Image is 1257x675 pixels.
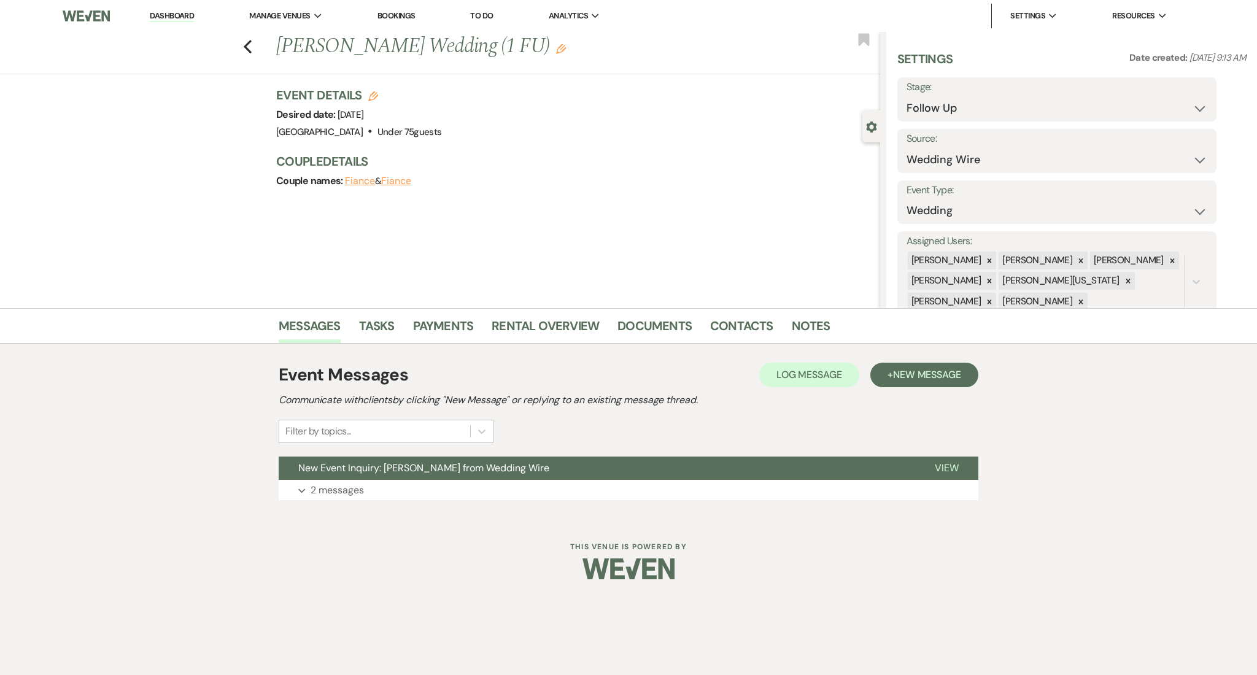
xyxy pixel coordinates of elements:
[908,272,983,290] div: [PERSON_NAME]
[1112,10,1155,22] span: Resources
[63,3,110,29] img: Weven Logo
[279,316,341,343] a: Messages
[617,316,692,343] a: Documents
[276,108,338,121] span: Desired date:
[870,363,978,387] button: +New Message
[999,272,1121,290] div: [PERSON_NAME][US_STATE]
[907,79,1207,96] label: Stage:
[345,175,411,187] span: &
[1129,52,1189,64] span: Date created:
[377,126,442,138] span: Under 75 guests
[908,293,983,310] div: [PERSON_NAME]
[279,457,915,480] button: New Event Inquiry: [PERSON_NAME] from Wedding Wire
[276,87,442,104] h3: Event Details
[492,316,599,343] a: Rental Overview
[279,480,978,501] button: 2 messages
[381,176,411,186] button: Fiance
[311,482,364,498] p: 2 messages
[710,316,773,343] a: Contacts
[776,368,842,381] span: Log Message
[359,316,395,343] a: Tasks
[1189,52,1246,64] span: [DATE] 9:13 AM
[150,10,194,22] a: Dashboard
[893,368,961,381] span: New Message
[279,362,408,388] h1: Event Messages
[470,10,493,21] a: To Do
[897,50,953,77] h3: Settings
[276,153,868,170] h3: Couple Details
[792,316,830,343] a: Notes
[907,130,1207,148] label: Source:
[866,120,877,132] button: Close lead details
[377,10,416,21] a: Bookings
[759,363,859,387] button: Log Message
[915,457,978,480] button: View
[276,126,363,138] span: [GEOGRAPHIC_DATA]
[935,461,959,474] span: View
[908,252,983,269] div: [PERSON_NAME]
[249,10,310,22] span: Manage Venues
[1090,252,1166,269] div: [PERSON_NAME]
[582,547,675,590] img: Weven Logo
[999,293,1074,310] div: [PERSON_NAME]
[999,252,1074,269] div: [PERSON_NAME]
[276,32,754,61] h1: [PERSON_NAME] Wedding (1 FU)
[549,10,588,22] span: Analytics
[345,176,375,186] button: Fiance
[276,174,345,187] span: Couple names:
[907,182,1207,199] label: Event Type:
[413,316,474,343] a: Payments
[1010,10,1045,22] span: Settings
[556,43,566,54] button: Edit
[907,233,1207,250] label: Assigned Users:
[298,461,549,474] span: New Event Inquiry: [PERSON_NAME] from Wedding Wire
[338,109,363,121] span: [DATE]
[279,393,978,407] h2: Communicate with clients by clicking "New Message" or replying to an existing message thread.
[285,424,351,439] div: Filter by topics...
